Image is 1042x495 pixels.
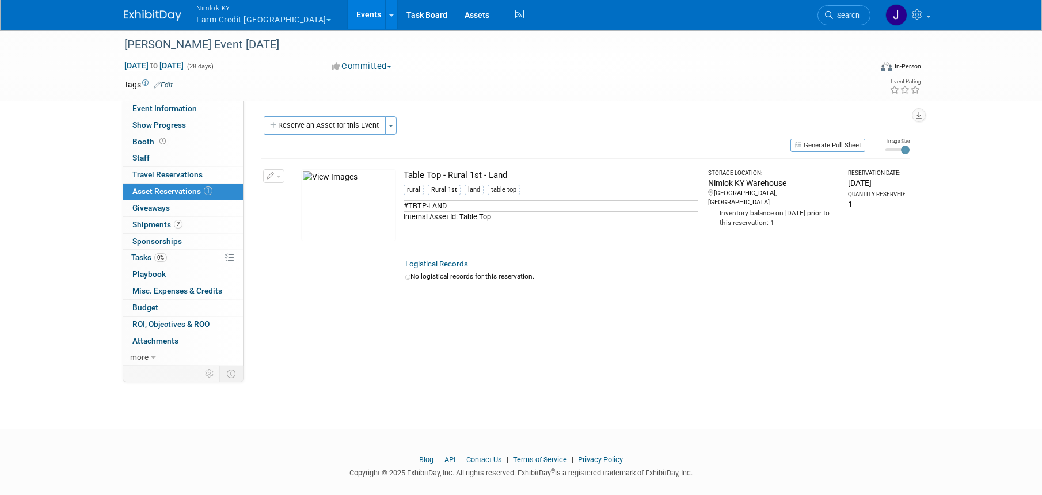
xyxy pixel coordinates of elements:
[220,366,244,381] td: Toggle Event Tabs
[848,199,905,210] div: 1
[848,177,905,189] div: [DATE]
[817,5,870,25] a: Search
[132,153,150,162] span: Staff
[132,203,170,212] span: Giveaways
[157,137,168,146] span: Booth not reserved yet
[301,169,396,241] img: View Images
[123,167,243,183] a: Travel Reservations
[708,169,838,177] div: Storage Location:
[848,191,905,199] div: Quantity Reserved:
[120,35,853,55] div: [PERSON_NAME] Event [DATE]
[132,170,203,179] span: Travel Reservations
[124,10,181,21] img: ExhibitDay
[404,200,698,211] div: #TBTP-LAND
[457,455,465,464] span: |
[154,81,173,89] a: Edit
[708,189,838,207] div: [GEOGRAPHIC_DATA], [GEOGRAPHIC_DATA]
[132,269,166,279] span: Playbook
[123,349,243,365] a: more
[123,150,243,166] a: Staff
[123,200,243,216] a: Giveaways
[132,120,186,130] span: Show Progress
[174,220,182,229] span: 2
[132,303,158,312] span: Budget
[708,207,838,228] div: Inventory balance on [DATE] prior to this reservation: 1
[186,63,214,70] span: (28 days)
[132,220,182,229] span: Shipments
[404,185,424,195] div: rural
[130,352,149,361] span: more
[123,333,243,349] a: Attachments
[132,286,222,295] span: Misc. Expenses & Credits
[123,234,243,250] a: Sponsorships
[444,455,455,464] a: API
[551,467,555,474] sup: ®
[465,185,484,195] div: land
[881,62,892,71] img: Format-Inperson.png
[264,116,386,135] button: Reserve an Asset for this Event
[790,139,865,152] button: Generate Pull Sheet
[123,101,243,117] a: Event Information
[833,11,860,20] span: Search
[123,250,243,266] a: Tasks0%
[132,137,168,146] span: Booth
[124,60,184,71] span: [DATE] [DATE]
[404,169,698,181] div: Table Top - Rural 1st - Land
[124,79,173,90] td: Tags
[428,185,461,195] div: Rural 1st
[123,117,243,134] a: Show Progress
[200,366,220,381] td: Personalize Event Tab Strip
[405,272,905,281] div: No logistical records for this reservation.
[123,283,243,299] a: Misc. Expenses & Credits
[132,104,197,113] span: Event Information
[466,455,502,464] a: Contact Us
[132,186,212,196] span: Asset Reservations
[132,237,182,246] span: Sponsorships
[578,455,623,464] a: Privacy Policy
[149,61,159,70] span: to
[848,169,905,177] div: Reservation Date:
[123,134,243,150] a: Booth
[123,300,243,316] a: Budget
[803,60,921,77] div: Event Format
[513,455,567,464] a: Terms of Service
[131,253,167,262] span: Tasks
[204,186,212,195] span: 1
[328,60,396,73] button: Committed
[504,455,511,464] span: |
[569,455,576,464] span: |
[123,317,243,333] a: ROI, Objectives & ROO
[885,4,907,26] img: Jamie Dunn
[196,2,331,14] span: Nimlok KY
[123,217,243,233] a: Shipments2
[123,266,243,283] a: Playbook
[708,177,838,189] div: Nimlok KY Warehouse
[405,260,468,268] a: Logistical Records
[123,184,243,200] a: Asset Reservations1
[488,185,520,195] div: table top
[889,79,921,85] div: Event Rating
[435,455,443,464] span: |
[419,455,433,464] a: Blog
[894,62,921,71] div: In-Person
[885,138,910,144] div: Image Size
[404,211,698,222] div: Internal Asset Id: Table Top
[154,253,167,262] span: 0%
[132,319,210,329] span: ROI, Objectives & ROO
[132,336,178,345] span: Attachments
